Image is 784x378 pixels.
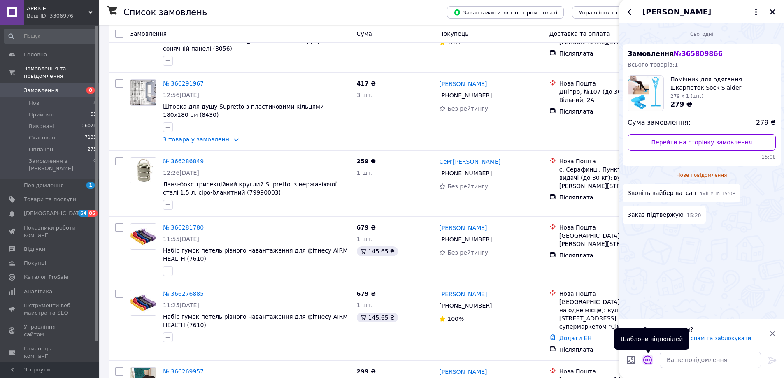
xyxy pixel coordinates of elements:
span: Заказ підтвержую [628,211,684,219]
span: 1 [86,182,95,189]
div: [GEOGRAPHIC_DATA], №15 (до 30 кг на одне місце): вул. [STREET_ADDRESS] (сп. вхід з супермаркетом ... [559,298,675,331]
span: 679 ₴ [357,224,376,231]
button: Назад [626,7,636,17]
span: Каталог ProSale [24,274,68,281]
span: Замовлення та повідомлення [24,65,99,80]
a: Фото товару [130,223,156,250]
span: змінено [700,190,721,197]
a: Фото товару [130,157,156,183]
div: Післяплата [559,346,675,354]
div: [PHONE_NUMBER] [437,300,493,311]
span: Оплачені [29,146,55,153]
button: [PERSON_NAME] [642,7,761,17]
span: 3 шт. [357,92,373,98]
div: [PHONE_NUMBER] [437,167,493,179]
a: [PERSON_NAME] [439,224,487,232]
span: Нові [29,100,41,107]
a: Фото товару [130,290,156,316]
span: 1 шт. [357,302,373,308]
div: Нова Пошта [559,367,675,376]
a: № 366281780 [163,224,204,231]
a: № 366286849 [163,158,204,165]
span: 55 [91,111,96,118]
span: 279 ₴ [670,100,692,108]
span: Прийняті [29,111,54,118]
div: Ваш ID: 3306976 [27,12,99,20]
span: Без рейтингу [447,249,488,256]
a: № 366291967 [163,80,204,87]
div: 145.65 ₴ [357,246,398,256]
button: Управління статусами [572,6,648,19]
span: [DEMOGRAPHIC_DATA] [24,210,85,217]
button: Повідомити про спам та заблокувати [643,335,751,341]
div: Післяплата [559,49,675,58]
div: Дніпро, №107 (до 30 кг): пров. Вільний, 2А [559,88,675,104]
span: Доставка та оплата [549,30,610,37]
span: Замовлення [628,50,723,58]
div: Післяплата [559,107,675,116]
span: Звоніть вайбер ватсап [628,189,696,197]
span: Нове повідомлення [673,172,730,179]
span: Управління сайтом [24,323,76,338]
div: Нова Пошта [559,79,675,88]
span: 299 ₴ [357,368,376,375]
div: Нова Пошта [559,290,675,298]
span: Набір гумок петель різного навантаження для фітнесу AIRM HEALTH (7610) [163,313,348,328]
span: Сьогодні [687,31,717,38]
span: 1 шт. [357,169,373,176]
div: [GEOGRAPHIC_DATA], №5: ул. [PERSON_NAME][STREET_ADDRESS] [559,232,675,248]
span: Покупець [439,30,468,37]
a: Набір гумок петель різного навантаження для фітнесу AIRM HEALTH (7610) [163,247,348,262]
img: Фото товару [130,224,156,249]
button: Завантажити звіт по пром-оплаті [447,6,564,19]
span: 273 [88,146,96,153]
span: № 365809866 [673,50,722,58]
div: 145.65 ₴ [357,313,398,322]
span: Cума [357,30,372,37]
span: Без рейтингу [447,183,488,190]
img: 2727281570_w1000_h1000_pomichnik-dlya-odyagannya.jpg [628,76,663,111]
div: с. Серафинці, Пункт приймання-видачі (до 30 кг): вул. [PERSON_NAME][STREET_ADDRESS] [559,165,675,190]
span: [PERSON_NAME] [642,7,711,17]
span: 7135 [85,134,96,141]
span: 15:20 12.10.2025 [687,212,701,219]
span: Відгуки [24,246,45,253]
span: 8 [86,87,95,94]
span: 64 [78,210,88,217]
div: Нова Пошта [559,157,675,165]
span: 15:08 12.10.2025 [721,190,736,197]
span: Головна [24,51,47,58]
button: Закрити [768,7,777,17]
span: 12:56[DATE] [163,92,199,98]
p: Отримали спам? [643,325,763,334]
span: Показники роботи компанії [24,224,76,239]
span: Товари та послуги [24,196,76,203]
a: [PERSON_NAME] [439,368,487,376]
span: Ланч-бокс трисекційний круглий Supretto із нержавіючої сталі 1.5 л, сіро-блакитний (79990003) [163,181,337,196]
span: Замовлення [24,87,58,94]
button: Відкрити шаблони відповідей [642,355,653,365]
span: 12:26[DATE] [163,169,199,176]
a: Перейти на сторінку замовлення [628,134,776,151]
div: Нова Пошта [559,223,675,232]
span: Шторка для душу Supretto з пластиковими кільцями 180х180 см (8430) [163,103,324,118]
div: Шаблони відповідей [614,328,689,350]
span: Аналітика [24,288,52,295]
a: Додати ЕН [559,335,592,341]
a: № 366276885 [163,290,204,297]
span: Замовлення з [PERSON_NAME] [29,158,93,172]
div: Післяплата [559,193,675,202]
span: Покупці [24,260,46,267]
span: 100% [447,315,464,322]
span: 417 ₴ [357,80,376,87]
span: 679 ₴ [357,290,376,297]
a: № 366269957 [163,368,204,375]
span: 1 шт. [357,236,373,242]
span: 15:08 12.10.2025 [628,154,776,161]
span: 279 x 1 (шт.) [670,93,703,99]
span: Виконані [29,123,54,130]
span: 36028 [82,123,96,130]
span: 11:55[DATE] [163,236,199,242]
a: [PERSON_NAME] [439,290,487,298]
